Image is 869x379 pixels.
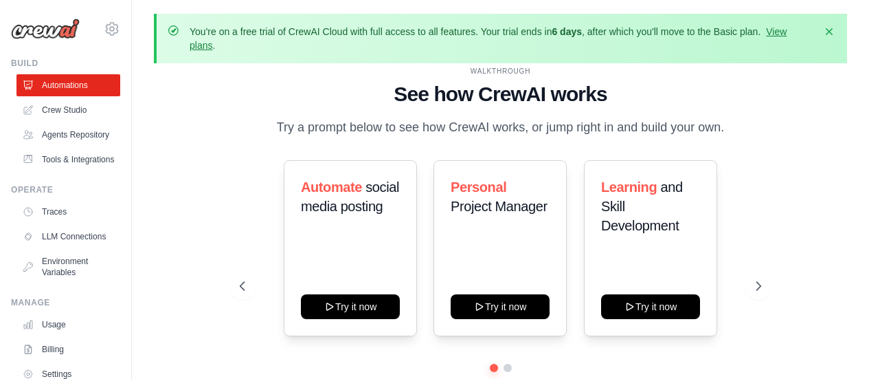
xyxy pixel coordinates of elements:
[240,66,761,76] div: WALKTHROUGH
[16,74,120,96] a: Automations
[301,180,399,214] span: social media posting
[16,149,120,171] a: Tools & Integrations
[451,199,548,214] span: Project Manager
[16,99,120,121] a: Crew Studio
[16,314,120,336] a: Usage
[16,250,120,283] a: Environment Variables
[601,294,700,319] button: Try it now
[16,226,120,248] a: LLM Connections
[190,25,814,52] p: You're on a free trial of CrewAI Cloud with full access to all features. Your trial ends in , aft...
[601,180,657,195] span: Learning
[16,338,120,360] a: Billing
[301,180,362,195] span: Automate
[11,184,120,195] div: Operate
[16,124,120,146] a: Agents Repository
[601,180,683,233] span: and Skill Development
[11,58,120,69] div: Build
[11,19,80,39] img: Logo
[552,26,582,37] strong: 6 days
[240,82,761,107] h1: See how CrewAI works
[451,180,506,195] span: Personal
[11,297,120,308] div: Manage
[16,201,120,223] a: Traces
[451,294,550,319] button: Try it now
[301,294,400,319] button: Try it now
[270,118,732,138] p: Try a prompt below to see how CrewAI works, or jump right in and build your own.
